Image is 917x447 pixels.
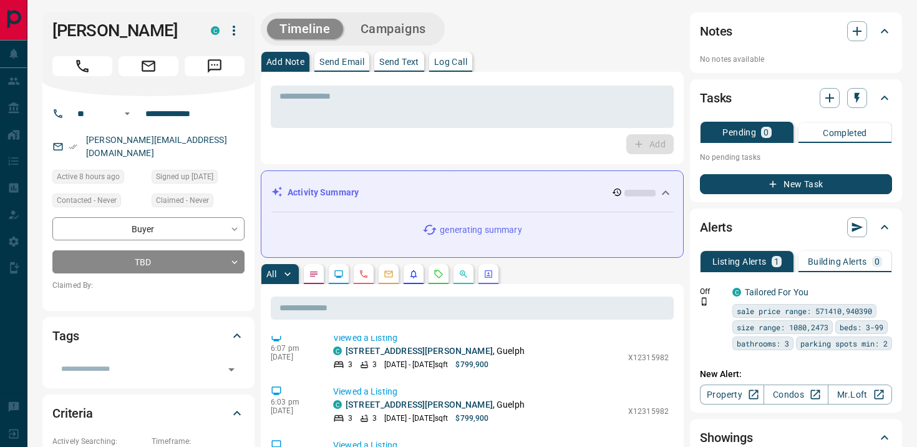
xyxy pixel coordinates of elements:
[120,106,135,121] button: Open
[455,359,488,370] p: $799,900
[348,359,352,370] p: 3
[271,398,314,406] p: 6:03 pm
[267,19,343,39] button: Timeline
[271,406,314,415] p: [DATE]
[764,128,769,137] p: 0
[764,385,828,405] a: Condos
[69,142,77,151] svg: Email Verified
[152,436,245,447] p: Timeframe:
[455,413,488,424] p: $799,900
[828,385,892,405] a: Mr.Loft
[700,88,732,108] h2: Tasks
[271,344,314,353] p: 6:07 pm
[700,174,892,194] button: New Task
[700,385,764,405] a: Property
[409,269,419,279] svg: Listing Alerts
[434,57,467,66] p: Log Call
[309,269,319,279] svg: Notes
[840,321,883,333] span: beds: 3-99
[700,148,892,167] p: No pending tasks
[52,217,245,240] div: Buyer
[57,194,117,207] span: Contacted - Never
[700,217,732,237] h2: Alerts
[52,170,145,187] div: Mon Sep 15 2025
[346,346,493,356] a: [STREET_ADDRESS][PERSON_NAME]
[52,21,192,41] h1: [PERSON_NAME]
[700,212,892,242] div: Alerts
[52,250,245,273] div: TBD
[52,321,245,351] div: Tags
[440,223,522,237] p: generating summary
[211,26,220,35] div: condos.ca
[700,21,732,41] h2: Notes
[483,269,493,279] svg: Agent Actions
[52,280,245,291] p: Claimed By:
[737,337,789,350] span: bathrooms: 3
[223,361,240,378] button: Open
[628,352,669,363] p: X12315982
[346,345,525,358] p: , Guelph
[384,413,448,424] p: [DATE] - [DATE] sqft
[156,194,209,207] span: Claimed - Never
[458,269,468,279] svg: Opportunities
[722,128,756,137] p: Pending
[319,57,364,66] p: Send Email
[346,400,493,410] a: [STREET_ADDRESS][PERSON_NAME]
[185,56,245,76] span: Message
[372,413,377,424] p: 3
[333,385,669,398] p: Viewed a Listing
[52,403,93,423] h2: Criteria
[152,170,245,187] div: Mon Aug 04 2025
[700,286,725,297] p: Off
[737,321,828,333] span: size range: 1080,2473
[52,326,79,346] h2: Tags
[700,368,892,381] p: New Alert:
[334,269,344,279] svg: Lead Browsing Activity
[700,54,892,65] p: No notes available
[57,170,120,183] span: Active 8 hours ago
[700,297,709,306] svg: Push Notification Only
[119,56,178,76] span: Email
[384,359,448,370] p: [DATE] - [DATE] sqft
[359,269,369,279] svg: Calls
[800,337,888,350] span: parking spots min: 2
[156,170,213,183] span: Signed up [DATE]
[266,270,276,278] p: All
[86,135,227,158] a: [PERSON_NAME][EMAIL_ADDRESS][DOMAIN_NAME]
[348,19,439,39] button: Campaigns
[333,346,342,355] div: condos.ca
[288,186,359,199] p: Activity Summary
[823,129,867,137] p: Completed
[628,406,669,417] p: X12315982
[266,57,304,66] p: Add Note
[271,181,673,204] div: Activity Summary
[271,353,314,361] p: [DATE]
[700,83,892,113] div: Tasks
[732,288,741,297] div: condos.ca
[434,269,444,279] svg: Requests
[333,332,669,345] p: Viewed a Listing
[52,56,112,76] span: Call
[808,257,867,266] p: Building Alerts
[875,257,880,266] p: 0
[52,398,245,428] div: Criteria
[379,57,419,66] p: Send Text
[333,400,342,409] div: condos.ca
[700,16,892,46] div: Notes
[372,359,377,370] p: 3
[52,436,145,447] p: Actively Searching:
[745,287,808,297] a: Tailored For You
[348,413,352,424] p: 3
[774,257,779,266] p: 1
[346,398,525,411] p: , Guelph
[384,269,394,279] svg: Emails
[737,305,872,317] span: sale price range: 571410,940390
[712,257,767,266] p: Listing Alerts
